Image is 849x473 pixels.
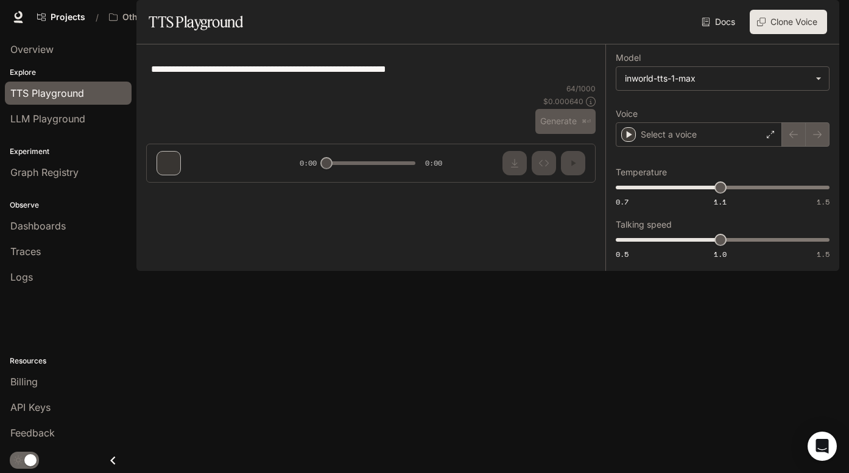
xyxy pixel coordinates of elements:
[566,83,596,94] p: 64 / 1000
[51,12,85,23] span: Projects
[699,10,740,34] a: Docs
[616,249,629,259] span: 0.5
[616,54,641,62] p: Model
[714,197,727,207] span: 1.1
[641,128,697,141] p: Select a voice
[616,220,672,229] p: Talking speed
[91,11,104,24] div: /
[750,10,827,34] button: Clone Voice
[616,168,667,177] p: Temperature
[32,5,91,29] a: Go to projects
[616,67,829,90] div: inworld-tts-1-max
[616,110,638,118] p: Voice
[149,10,243,34] h1: TTS Playground
[817,197,830,207] span: 1.5
[625,72,809,85] div: inworld-tts-1-max
[714,249,727,259] span: 1.0
[122,12,162,23] p: Otherhalf
[616,197,629,207] span: 0.7
[817,249,830,259] span: 1.5
[543,96,583,107] p: $ 0.000640
[808,432,837,461] div: Open Intercom Messenger
[104,5,181,29] button: Open workspace menu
